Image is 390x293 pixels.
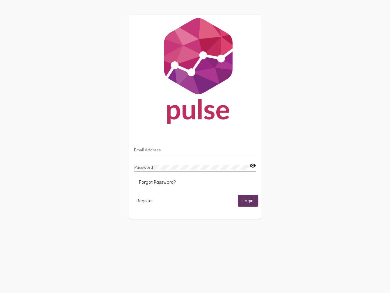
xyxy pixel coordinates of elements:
[243,198,253,204] span: Login
[132,195,158,206] button: Register
[250,162,256,169] mat-icon: visibility
[134,177,181,188] button: Forgot Password?
[136,198,153,204] span: Register
[238,195,258,206] button: Login
[139,179,176,185] span: Forgot Password?
[129,15,261,130] img: Pulse For Good Logo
